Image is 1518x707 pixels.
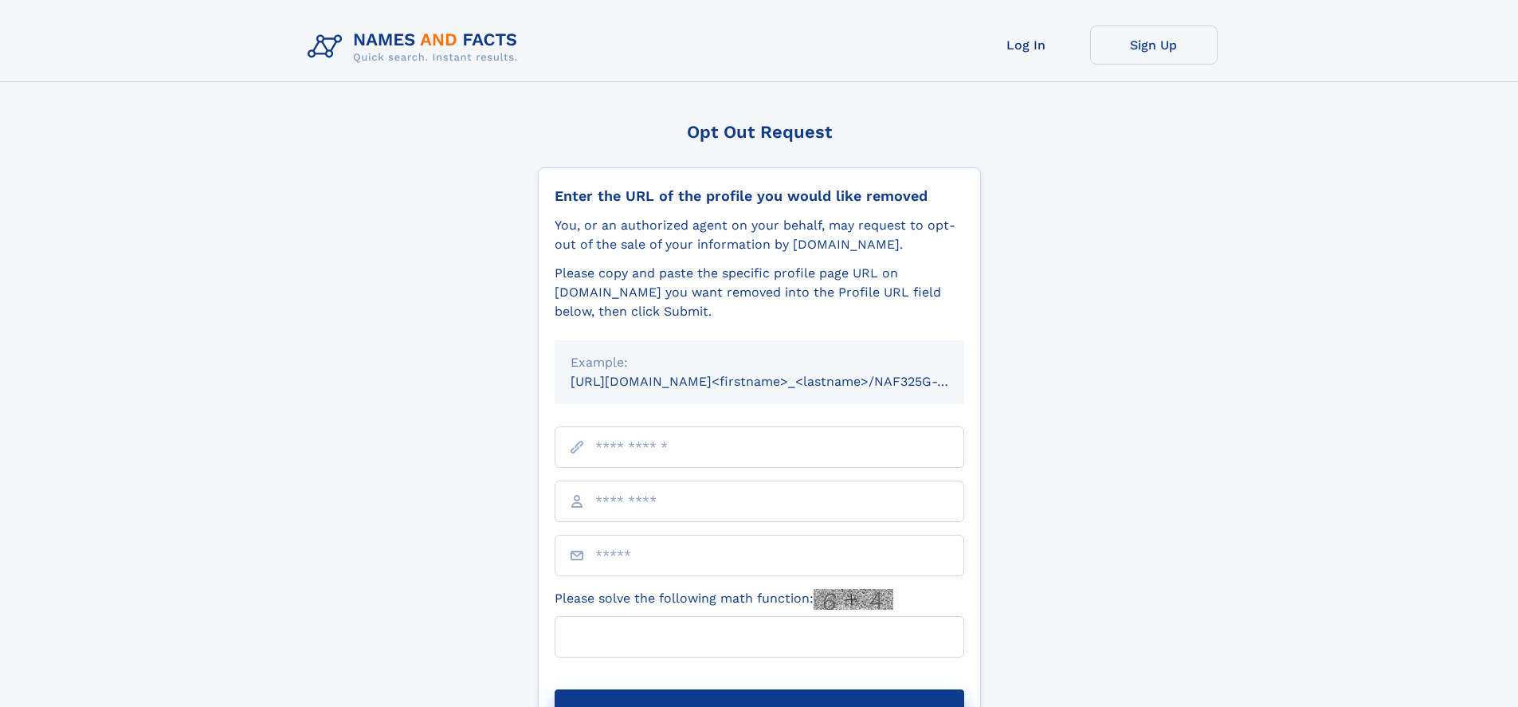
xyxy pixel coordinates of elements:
[963,26,1090,65] a: Log In
[571,353,948,372] div: Example:
[1090,26,1218,65] a: Sign Up
[555,187,964,205] div: Enter the URL of the profile you would like removed
[555,216,964,254] div: You, or an authorized agent on your behalf, may request to opt-out of the sale of your informatio...
[538,122,981,142] div: Opt Out Request
[301,26,531,69] img: Logo Names and Facts
[555,589,893,610] label: Please solve the following math function:
[555,264,964,321] div: Please copy and paste the specific profile page URL on [DOMAIN_NAME] you want removed into the Pr...
[571,374,994,389] small: [URL][DOMAIN_NAME]<firstname>_<lastname>/NAF325G-xxxxxxxx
